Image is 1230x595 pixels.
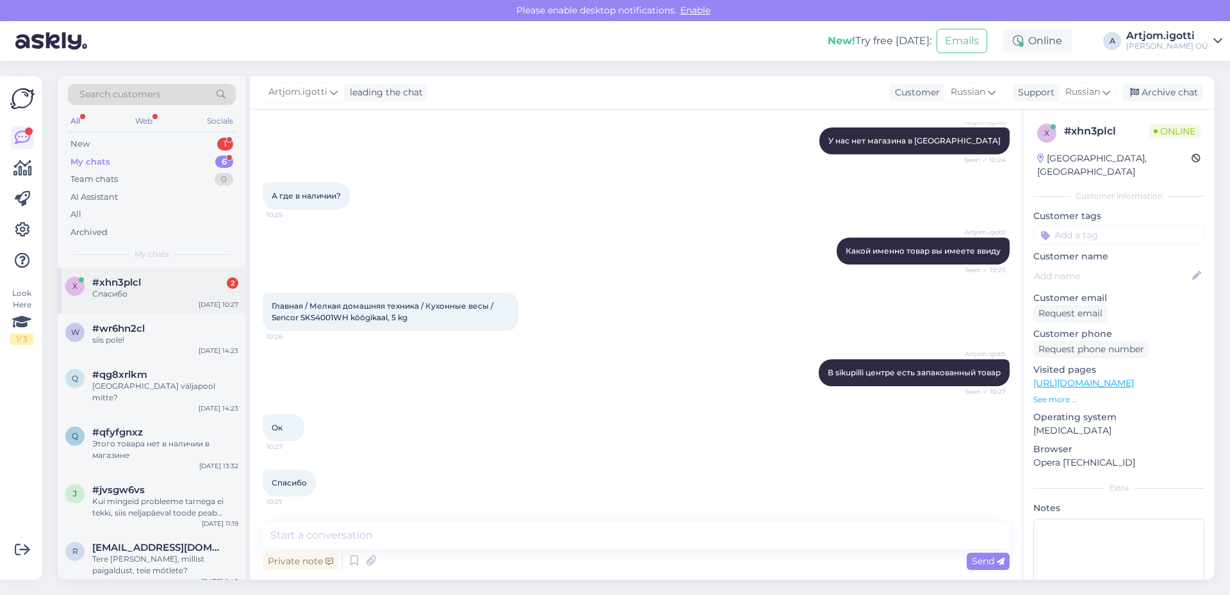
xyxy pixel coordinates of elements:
div: All [70,208,81,221]
p: Browser [1033,443,1204,456]
span: Seen ✓ 10:25 [958,265,1006,275]
div: 1 [217,138,233,151]
div: [DATE] 9:45 [201,576,238,586]
span: У нас нет магазина в [GEOGRAPHIC_DATA] [828,136,1001,145]
a: Artjom.igotti[PERSON_NAME] OÜ [1126,31,1222,51]
div: A [1103,32,1121,50]
span: Russian [1065,85,1100,99]
div: Спасибо [92,288,238,300]
div: Archived [70,226,108,239]
span: Ок [272,423,283,432]
span: w [71,327,79,337]
span: My chats [135,249,169,260]
b: New! [828,35,855,47]
span: Online [1149,124,1201,138]
div: Try free [DATE]: [828,33,931,49]
div: Customer [890,86,940,99]
span: #jvsgw6vs [92,484,145,496]
p: Customer tags [1033,209,1204,223]
div: [DATE] 10:27 [199,300,238,309]
span: r [72,546,78,556]
span: #qfyfgnxz [92,427,143,438]
div: Look Here [10,288,33,345]
div: Kui mingeid probleeme tarnega ei tekki, siis neljapäeval toode peab [PERSON_NAME] poes, oleneb mi... [92,496,238,519]
div: Web [133,113,155,129]
div: Archive chat [1122,84,1203,101]
span: Какой именно товар вы имеете ввиду [846,246,1001,256]
div: Artjom.igotti [1126,31,1208,41]
div: [DATE] 14:23 [199,346,238,355]
span: Artjom.igotti [958,117,1006,127]
span: q [72,431,78,441]
span: Russian [951,85,985,99]
div: 2 [227,277,238,289]
span: Artjom.igotti [958,349,1006,359]
div: Online [1003,29,1072,53]
span: В sikupilli центре есть запакованный товар [828,368,1001,377]
span: 10:26 [266,332,315,341]
span: 10:25 [266,210,315,220]
div: 0 [215,173,233,186]
p: Opera [TECHNICAL_ID] [1033,456,1204,469]
p: Visited pages [1033,363,1204,377]
div: [DATE] 11:19 [202,519,238,528]
span: Seen ✓ 10:24 [958,155,1006,165]
div: 6 [215,156,233,168]
input: Add a tag [1033,225,1204,245]
div: Request email [1033,305,1108,322]
div: [PERSON_NAME] OÜ [1126,41,1208,51]
span: q [72,373,78,383]
div: Tere [PERSON_NAME], millist paigaldust, teie mõtlete? [92,553,238,576]
div: [DATE] 13:32 [199,461,238,471]
div: Team chats [70,173,118,186]
span: Send [972,555,1004,567]
span: x [72,281,78,291]
div: My chats [70,156,110,168]
p: Customer phone [1033,327,1204,341]
span: А где в наличии? [272,191,341,200]
p: Customer name [1033,250,1204,263]
div: Socials [204,113,236,129]
span: #wr6hn2cl [92,323,145,334]
img: Askly Logo [10,86,35,111]
span: j [73,489,77,498]
div: # xhn3plcl [1064,124,1149,139]
span: Artjom.igotti [958,227,1006,237]
p: Notes [1033,501,1204,515]
div: [GEOGRAPHIC_DATA] väljapool mitte? [92,380,238,403]
p: [MEDICAL_DATA] [1033,424,1204,437]
div: [GEOGRAPHIC_DATA], [GEOGRAPHIC_DATA] [1037,152,1192,179]
span: Enable [676,4,714,16]
span: #qg8xrlkm [92,369,147,380]
span: Seen ✓ 10:27 [958,387,1006,396]
span: Artjom.igotti [268,85,327,99]
div: [DATE] 14:23 [199,403,238,413]
span: 10:27 [266,497,315,507]
span: rynss@hotmail.com [92,542,225,553]
div: Extra [1033,482,1204,494]
span: Спасибо [272,478,307,487]
span: Главная / Мелкая домашняя техника / Кухонные весы / Sencor SKS4001WH köögikaal, 5 kg [272,301,495,322]
div: All [68,113,83,129]
div: New [70,138,90,151]
div: siis pole! [92,334,238,346]
div: Request phone number [1033,341,1149,358]
input: Add name [1034,269,1190,283]
p: Operating system [1033,411,1204,424]
div: Private note [263,553,338,570]
a: [URL][DOMAIN_NAME] [1033,377,1134,389]
p: Customer email [1033,291,1204,305]
span: 10:27 [266,442,315,452]
div: leading the chat [345,86,423,99]
div: 1 / 3 [10,334,33,345]
button: Emails [937,29,987,53]
span: x [1044,128,1049,138]
span: Search customers [79,88,161,101]
div: Customer information [1033,190,1204,202]
span: #xhn3plcl [92,277,141,288]
p: See more ... [1033,394,1204,405]
div: AI Assistant [70,191,118,204]
div: Support [1013,86,1054,99]
div: Этого товара нет в наличии в магазине [92,438,238,461]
